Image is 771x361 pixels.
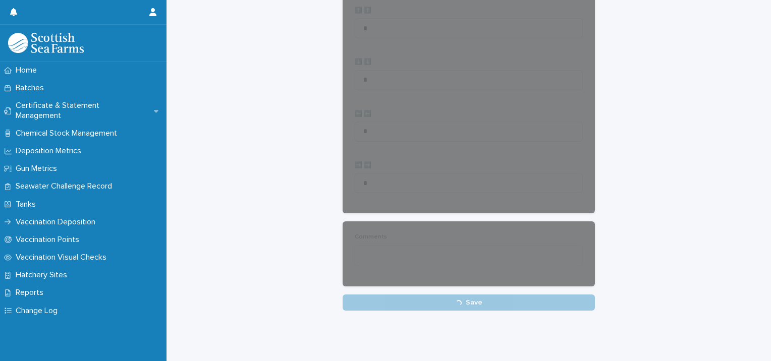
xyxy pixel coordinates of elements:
p: Batches [12,83,52,93]
p: Seawater Challenge Record [12,182,120,191]
p: Gun Metrics [12,164,65,173]
p: Home [12,66,45,75]
p: Vaccination Deposition [12,217,103,227]
p: Chemical Stock Management [12,129,125,138]
p: Change Log [12,306,66,316]
button: Save [343,294,595,311]
p: Vaccination Points [12,235,87,245]
p: Certificate & Statement Management [12,101,154,120]
p: Vaccination Visual Checks [12,253,115,262]
img: uOABhIYSsOPhGJQdTwEw [8,33,84,53]
p: Tanks [12,200,44,209]
p: Reports [12,288,51,297]
p: Deposition Metrics [12,146,89,156]
p: Hatchery Sites [12,270,75,280]
span: Save [466,299,482,306]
